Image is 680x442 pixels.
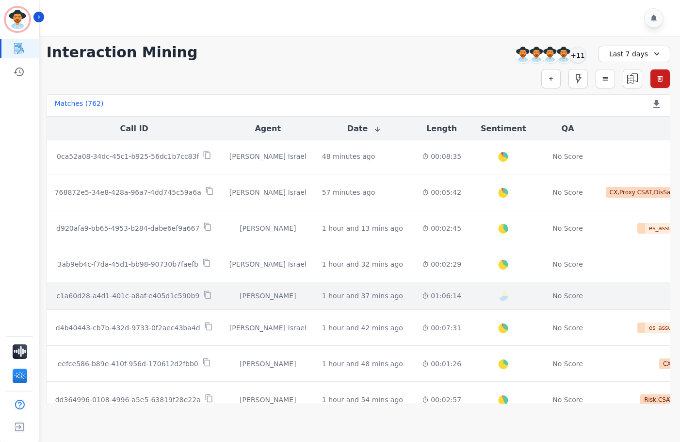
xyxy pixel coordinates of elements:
div: 00:05:42 [422,187,461,197]
div: No Score [552,187,583,197]
div: No Score [552,223,583,233]
div: 57 minutes ago [322,187,375,197]
div: 00:02:57 [422,395,461,405]
div: Matches ( 762 ) [55,99,104,112]
button: Date [347,123,382,135]
div: [PERSON_NAME] Israel [229,323,307,333]
div: [PERSON_NAME] Israel [229,187,307,197]
div: No Score [552,395,583,405]
p: d920afa9-bb65-4953-b284-dabe6ef9a667 [56,223,199,233]
div: No Score [552,291,583,301]
h1: Interaction Mining [47,44,198,61]
p: c1a60d28-a4d1-401c-a8af-e405d1c590b9 [56,291,199,301]
div: 1 hour and 13 mins ago [322,223,403,233]
p: 0ca52a08-34dc-45c1-b925-56dc1b7cc83f [57,152,199,161]
div: No Score [552,359,583,369]
div: 1 hour and 32 mins ago [322,259,403,269]
div: No Score [552,259,583,269]
button: Sentiment [481,123,526,135]
div: 00:02:45 [422,223,461,233]
div: [PERSON_NAME] [229,395,307,405]
p: 768872e5-34e8-428a-96a7-4dd745c59a6a [55,187,201,197]
div: 1 hour and 37 mins ago [322,291,403,301]
div: [PERSON_NAME] [229,223,307,233]
div: 00:08:35 [422,152,461,161]
button: Agent [255,123,281,135]
div: No Score [552,152,583,161]
div: 00:01:26 [422,359,461,369]
p: 3ab9eb4c-f7da-45d1-bb98-90730b7faefb [58,259,198,269]
div: 00:02:29 [422,259,461,269]
div: +11 [569,47,586,63]
button: QA [562,123,574,135]
div: 01:06:14 [422,291,461,301]
button: Call ID [120,123,148,135]
div: 1 hour and 54 mins ago [322,395,403,405]
div: [PERSON_NAME] [229,291,307,301]
div: 00:07:31 [422,323,461,333]
div: 1 hour and 48 mins ago [322,359,403,369]
div: [PERSON_NAME] [229,359,307,369]
div: 1 hour and 42 mins ago [322,323,403,333]
img: Bordered avatar [6,8,29,31]
div: [PERSON_NAME] Israel [229,152,307,161]
span: Risk,CSAT [640,394,677,405]
div: 48 minutes ago [322,152,375,161]
p: dd364996-0108-4996-a5e5-63819f28e22a [55,395,201,405]
div: [PERSON_NAME] Israel [229,259,307,269]
button: Length [426,123,457,135]
p: eefce586-b89e-410f-956d-170612d2fbb0 [58,359,198,369]
p: d4b40443-cb7b-432d-9733-0f2aec43ba4d [56,323,200,333]
div: No Score [552,323,583,333]
div: Last 7 days [599,46,670,62]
